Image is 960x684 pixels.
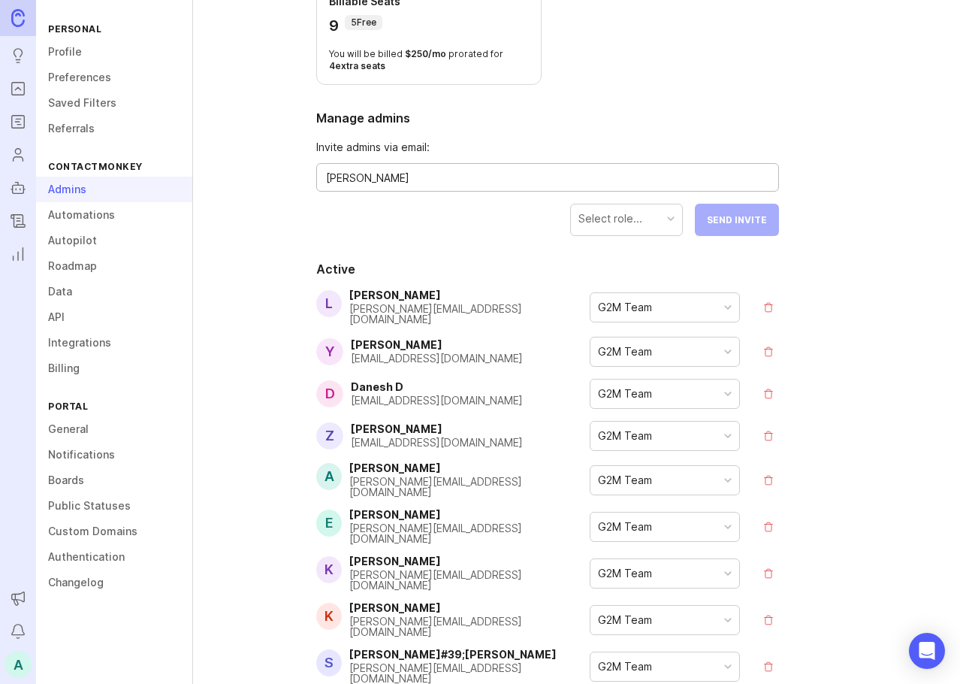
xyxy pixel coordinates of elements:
a: Preferences [36,65,192,90]
div: A [316,463,342,490]
div: G2M Team [598,344,652,360]
div: Personal [36,19,192,39]
span: $ 250 / mo [405,48,446,59]
a: Notifications [36,442,192,468]
div: D [316,380,343,407]
a: Saved Filters [36,90,192,116]
a: Billing [36,356,192,381]
a: Automations [36,202,192,228]
a: Reporting [5,241,32,268]
div: G2M Team [598,565,652,582]
div: E [316,510,342,537]
a: Custom Domains [36,519,192,544]
div: Select role... [578,210,642,227]
a: General [36,416,192,442]
div: [PERSON_NAME][EMAIL_ADDRESS][DOMAIN_NAME] [349,616,590,637]
button: remove [758,341,779,362]
div: G2M Team [598,658,652,675]
span: Invite admins via email: [316,139,779,156]
a: Changelog [36,570,192,595]
div: [PERSON_NAME] [349,556,590,567]
button: remove [758,610,779,631]
a: API [36,304,192,330]
a: Authentication [36,544,192,570]
div: K [316,603,342,630]
a: Autopilot [36,228,192,253]
div: Danesh D [351,382,523,392]
div: ContactMonkey [36,156,192,177]
div: [PERSON_NAME][EMAIL_ADDRESS][DOMAIN_NAME] [349,570,590,591]
div: [PERSON_NAME][EMAIL_ADDRESS][DOMAIN_NAME] [349,523,590,544]
textarea: [PERSON_NAME] [326,170,769,186]
a: Public Statuses [36,493,192,519]
div: [PERSON_NAME][EMAIL_ADDRESS][DOMAIN_NAME] [349,477,590,498]
div: [PERSON_NAME]#39;[PERSON_NAME] [349,649,590,660]
div: [EMAIL_ADDRESS][DOMAIN_NAME] [351,395,523,406]
div: [PERSON_NAME][EMAIL_ADDRESS][DOMAIN_NAME] [349,304,590,325]
div: G2M Team [598,428,652,444]
a: Autopilot [5,174,32,201]
button: A [5,651,32,678]
div: Z [316,422,343,449]
div: G2M Team [598,612,652,628]
button: remove [758,297,779,318]
div: [PERSON_NAME][EMAIL_ADDRESS][DOMAIN_NAME] [349,663,590,684]
div: [PERSON_NAME] [349,463,590,474]
div: [PERSON_NAME] [349,603,590,613]
span: 4 extra seats [329,60,385,71]
a: Boards [36,468,192,493]
p: You will be billed prorated for [329,48,529,72]
a: Profile [36,39,192,65]
div: K [316,556,342,583]
div: [EMAIL_ADDRESS][DOMAIN_NAME] [351,437,523,448]
h2: Manage admins [316,109,779,127]
a: Roadmap [36,253,192,279]
button: remove [758,656,779,677]
button: remove [758,516,779,537]
img: Canny Home [11,9,25,26]
button: remove [758,425,779,446]
div: G2M Team [598,519,652,535]
a: Roadmaps [5,108,32,135]
a: Integrations [36,330,192,356]
div: [PERSON_NAME] [351,424,523,434]
div: G2M Team [598,386,652,402]
div: [PERSON_NAME] [349,290,590,301]
button: Announcements [5,585,32,612]
a: Data [36,279,192,304]
div: [PERSON_NAME] [349,510,590,520]
div: S [316,649,342,676]
a: Changelog [5,207,32,235]
button: remove [758,470,779,491]
div: Y [316,338,343,365]
a: Referrals [36,116,192,141]
a: Ideas [5,42,32,69]
div: [PERSON_NAME] [351,340,523,350]
h2: Active [316,260,779,278]
button: Notifications [5,618,32,645]
div: G2M Team [598,472,652,489]
div: [EMAIL_ADDRESS][DOMAIN_NAME] [351,353,523,364]
a: Portal [5,75,32,102]
button: remove [758,563,779,584]
button: remove [758,383,779,404]
div: Open Intercom Messenger [909,633,945,669]
a: Users [5,141,32,168]
div: Portal [36,396,192,416]
div: L [316,290,342,317]
p: 9 [329,15,339,36]
p: 5 Free [351,17,376,29]
div: G2M Team [598,299,652,316]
